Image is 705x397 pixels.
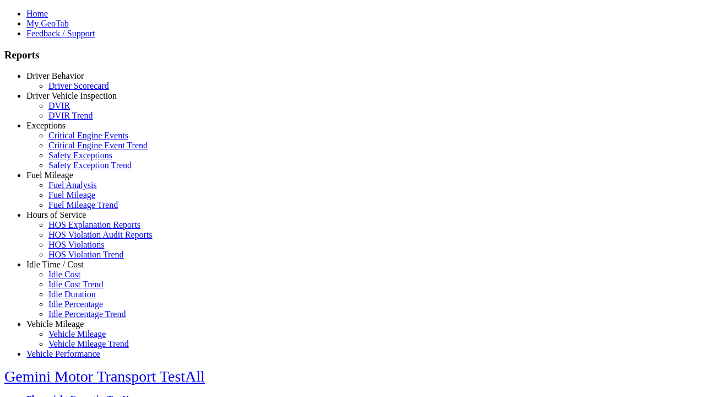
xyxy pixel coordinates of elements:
[48,280,104,289] a: Idle Cost Trend
[26,319,84,329] a: Vehicle Mileage
[48,160,132,170] a: Safety Exception Trend
[26,9,48,18] a: Home
[4,368,205,385] a: Gemini Motor Transport TestAll
[26,170,73,180] a: Fuel Mileage
[48,200,118,210] a: Fuel Mileage Trend
[48,329,106,339] a: Vehicle Mileage
[26,19,69,28] a: My GeoTab
[48,339,129,348] a: Vehicle Mileage Trend
[48,230,153,239] a: HOS Violation Audit Reports
[48,131,128,140] a: Critical Engine Events
[48,299,103,309] a: Idle Percentage
[26,71,84,81] a: Driver Behavior
[26,210,86,219] a: Hours of Service
[48,101,70,110] a: DVIR
[48,180,97,190] a: Fuel Analysis
[26,91,117,100] a: Driver Vehicle Inspection
[48,270,80,279] a: Idle Cost
[48,240,104,249] a: HOS Violations
[48,309,126,319] a: Idle Percentage Trend
[26,349,100,358] a: Vehicle Performance
[48,111,93,120] a: DVIR Trend
[26,260,84,269] a: Idle Time / Cost
[48,141,148,150] a: Critical Engine Event Trend
[48,250,124,259] a: HOS Violation Trend
[4,49,701,61] h3: Reports
[48,190,95,200] a: Fuel Mileage
[48,289,96,299] a: Idle Duration
[26,121,66,130] a: Exceptions
[48,151,112,160] a: Safety Exceptions
[26,29,95,38] a: Feedback / Support
[48,81,109,90] a: Driver Scorecard
[48,220,140,229] a: HOS Explanation Reports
